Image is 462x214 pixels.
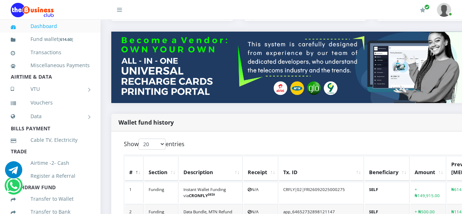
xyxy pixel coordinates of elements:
[410,182,446,203] td: + ₦149,915.00
[11,31,90,48] a: Fund wallet[614.60]
[11,57,90,74] a: Miscellaneous Payments
[208,192,215,197] sup: DEDI
[11,107,90,125] a: Data
[144,156,178,181] th: Section: activate to sort column ascending
[11,3,54,17] img: Logo
[11,168,90,184] a: Register a Referral
[189,193,215,198] b: CRONFLY
[243,156,278,181] th: Receipt: activate to sort column ascending
[6,182,21,194] a: Chat for support
[11,155,90,171] a: Airtime -2- Cash
[125,182,144,203] td: 1
[179,182,243,203] td: Instant Wallet Funding via
[11,94,90,111] a: Vouchers
[243,182,278,203] td: N/A
[179,156,243,181] th: Description: activate to sort column ascending
[11,191,90,207] a: Transfer to Wallet
[60,37,72,42] b: 614.60
[11,18,90,34] a: Dashboard
[118,118,174,126] strong: Wallet fund history
[279,156,364,181] th: Tx. ID: activate to sort column ascending
[424,4,430,10] span: Renew/Upgrade Subscription
[11,44,90,61] a: Transactions
[365,156,410,181] th: Beneficiary: activate to sort column ascending
[420,7,425,13] i: Renew/Upgrade Subscription
[410,156,446,181] th: Amount: activate to sort column ascending
[139,139,165,150] select: Showentries
[279,182,364,203] td: CRFLY|02|FRI26092025000275
[365,182,410,203] td: SELF
[124,139,185,150] label: Show entries
[5,167,22,178] a: Chat for support
[11,132,90,148] a: Cable TV, Electricity
[437,3,451,17] img: User
[59,37,73,42] small: [ ]
[11,80,90,98] a: VTU
[125,156,144,181] th: #: activate to sort column descending
[144,182,178,203] td: Funding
